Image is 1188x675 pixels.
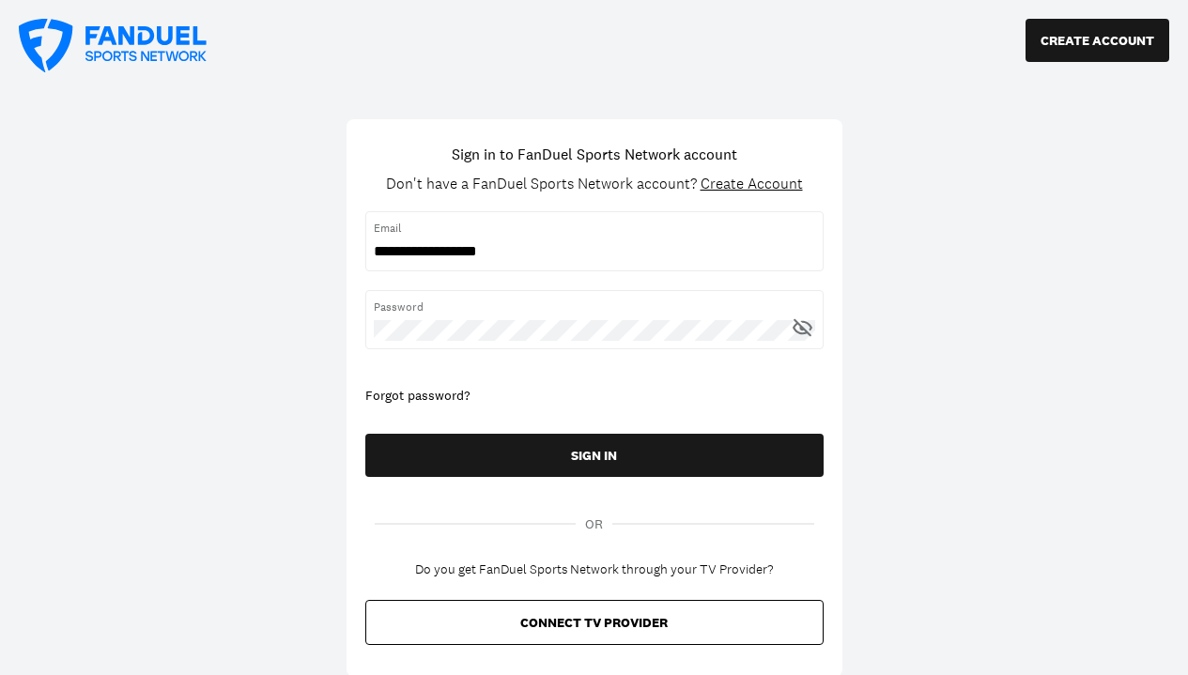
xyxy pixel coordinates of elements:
div: Don't have a FanDuel Sports Network account? [386,175,803,192]
span: Create Account [701,174,803,193]
button: CREATE ACCOUNT [1026,19,1169,62]
span: Password [374,299,815,315]
button: CONNECT TV PROVIDER [365,600,824,645]
button: SIGN IN [365,434,824,477]
div: Do you get FanDuel Sports Network through your TV Provider? [415,562,773,578]
h1: Sign in to FanDuel Sports Network account [452,143,737,165]
div: Forgot password? [365,387,824,406]
span: OR [585,514,603,534]
span: Email [374,220,815,237]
